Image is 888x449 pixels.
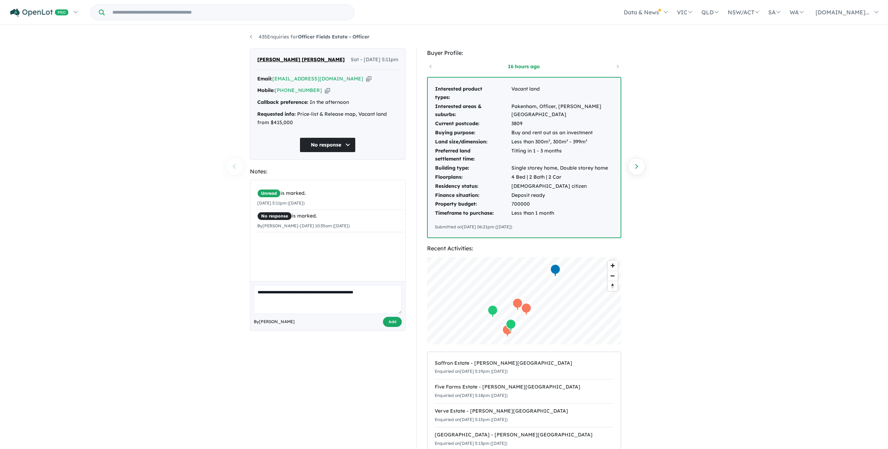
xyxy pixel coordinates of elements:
[351,56,398,64] span: Sat - [DATE] 5:11pm
[435,379,614,404] a: Five Farms Estate - [PERSON_NAME][GEOGRAPHIC_DATA]Enquiried on[DATE] 5:18pm ([DATE])
[257,200,305,206] small: [DATE] 5:11pm ([DATE])
[608,281,618,291] button: Reset bearing to north
[250,167,406,176] div: Notes:
[511,173,614,182] td: 4 Bed | 2 Bath | 2 Car
[257,189,404,198] div: is marked.
[257,223,350,228] small: By [PERSON_NAME] - [DATE] 10:35am ([DATE])
[511,85,614,102] td: Vacant land
[494,63,554,70] a: 16 hours ago
[257,99,308,105] strong: Callback preference:
[550,264,560,277] div: Map marker
[257,111,296,117] strong: Requested info:
[511,200,614,209] td: 700000
[608,271,618,281] button: Zoom out
[366,75,371,83] button: Copy
[435,383,614,391] div: Five Farms Estate - [PERSON_NAME][GEOGRAPHIC_DATA]
[435,417,508,422] small: Enquiried on [DATE] 5:15pm ([DATE])
[435,407,614,415] div: Verve Estate - [PERSON_NAME][GEOGRAPHIC_DATA]
[502,325,512,337] div: Map marker
[427,244,621,253] div: Recent Activities:
[257,56,345,64] span: [PERSON_NAME] [PERSON_NAME]
[275,87,322,93] a: [PHONE_NUMBER]
[435,209,511,218] td: Timeframe to purchase:
[435,102,511,120] td: Interested areas & suburbs:
[257,87,275,93] strong: Mobile:
[435,223,614,230] div: Submitted on [DATE] 06:21pm ([DATE])
[435,431,614,439] div: [GEOGRAPHIC_DATA] - [PERSON_NAME][GEOGRAPHIC_DATA]
[511,102,614,120] td: Pakenham, Officer, [PERSON_NAME][GEOGRAPHIC_DATA]
[272,76,363,82] a: [EMAIL_ADDRESS][DOMAIN_NAME]
[257,110,398,127] div: Price-list & Release map, Vacant land from $415,000
[250,34,369,40] a: 435Enquiries forOfficer Fields Estate - Officer
[816,9,869,16] span: [DOMAIN_NAME]...
[10,8,69,17] img: Openlot PRO Logo White
[257,212,404,220] div: is marked.
[254,318,295,325] span: By [PERSON_NAME]
[435,359,614,368] div: Saffron Estate - [PERSON_NAME][GEOGRAPHIC_DATA]
[511,191,614,200] td: Deposit ready
[435,191,511,200] td: Finance situation:
[300,137,356,152] button: No response
[608,261,618,271] button: Zoom in
[435,128,511,137] td: Buying purpose:
[435,173,511,182] td: Floorplans:
[325,87,330,94] button: Copy
[512,298,523,311] div: Map marker
[257,189,281,198] span: Unread
[257,98,398,107] div: In the afternoon
[435,147,511,164] td: Preferred land settlement time:
[257,212,292,220] span: No response
[435,182,511,191] td: Residency status:
[257,76,272,82] strong: Email:
[435,137,511,147] td: Land size/dimension:
[505,319,516,332] div: Map marker
[435,164,511,173] td: Building type:
[487,305,498,318] div: Map marker
[427,48,621,58] div: Buyer Profile:
[435,200,511,209] td: Property budget:
[435,393,508,398] small: Enquiried on [DATE] 5:18pm ([DATE])
[298,34,369,40] strong: Officer Fields Estate - Officer
[435,119,511,128] td: Current postcode:
[435,369,508,374] small: Enquiried on [DATE] 5:19pm ([DATE])
[511,182,614,191] td: [DEMOGRAPHIC_DATA] citizen
[511,209,614,218] td: Less than 1 month
[435,356,614,380] a: Saffron Estate - [PERSON_NAME][GEOGRAPHIC_DATA]Enquiried on[DATE] 5:19pm ([DATE])
[383,317,402,327] button: Add
[250,33,638,41] nav: breadcrumb
[106,5,353,20] input: Try estate name, suburb, builder or developer
[511,128,614,137] td: Buy and rent out as an investment
[511,147,614,164] td: Titling in 1 - 3 months
[511,164,614,173] td: Single storey home, Double storey home
[435,403,614,428] a: Verve Estate - [PERSON_NAME][GEOGRAPHIC_DATA]Enquiried on[DATE] 5:15pm ([DATE])
[521,303,531,316] div: Map marker
[435,85,511,102] td: Interested product types:
[427,257,621,344] canvas: Map
[435,441,507,446] small: Enquiried on [DATE] 5:13pm ([DATE])
[511,137,614,147] td: Less than 300m², 300m² - 399m²
[511,119,614,128] td: 3809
